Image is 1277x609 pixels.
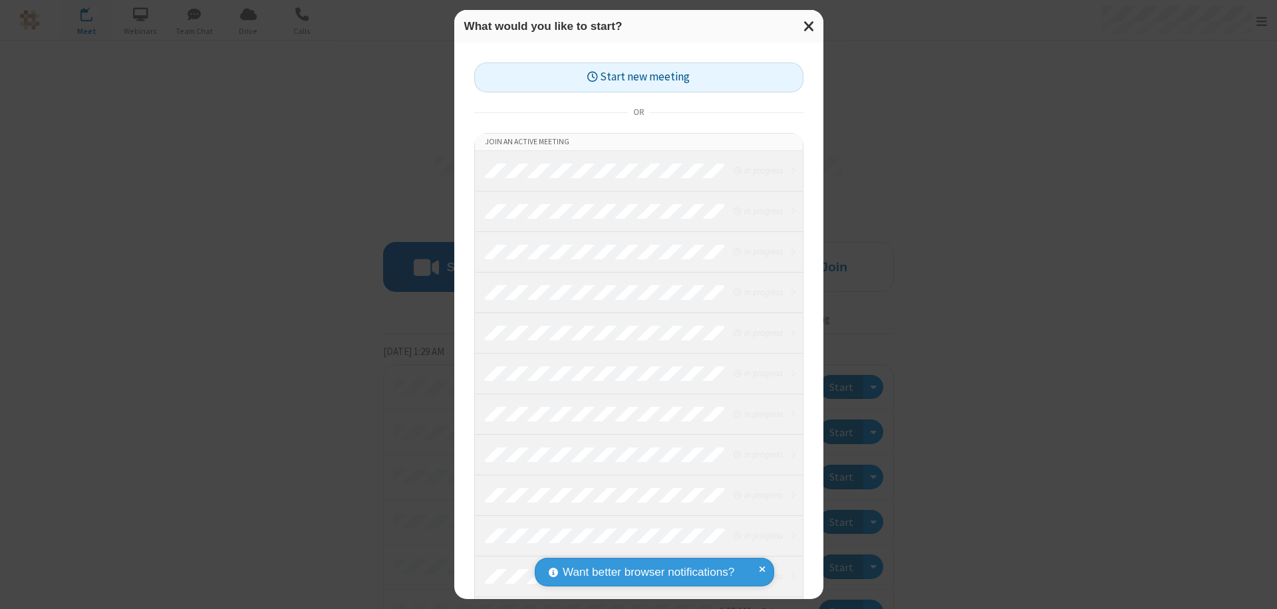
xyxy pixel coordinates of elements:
em: in progress [734,164,782,177]
span: Want better browser notifications? [563,564,734,581]
em: in progress [734,286,782,299]
em: in progress [734,489,782,501]
em: in progress [734,245,782,258]
em: in progress [734,205,782,217]
em: in progress [734,529,782,542]
li: Join an active meeting [475,134,803,151]
em: in progress [734,367,782,380]
em: in progress [734,408,782,420]
em: in progress [734,448,782,461]
button: Close modal [795,10,823,43]
em: in progress [734,326,782,339]
h3: What would you like to start? [464,20,813,33]
span: or [628,103,649,122]
button: Start new meeting [474,62,803,92]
